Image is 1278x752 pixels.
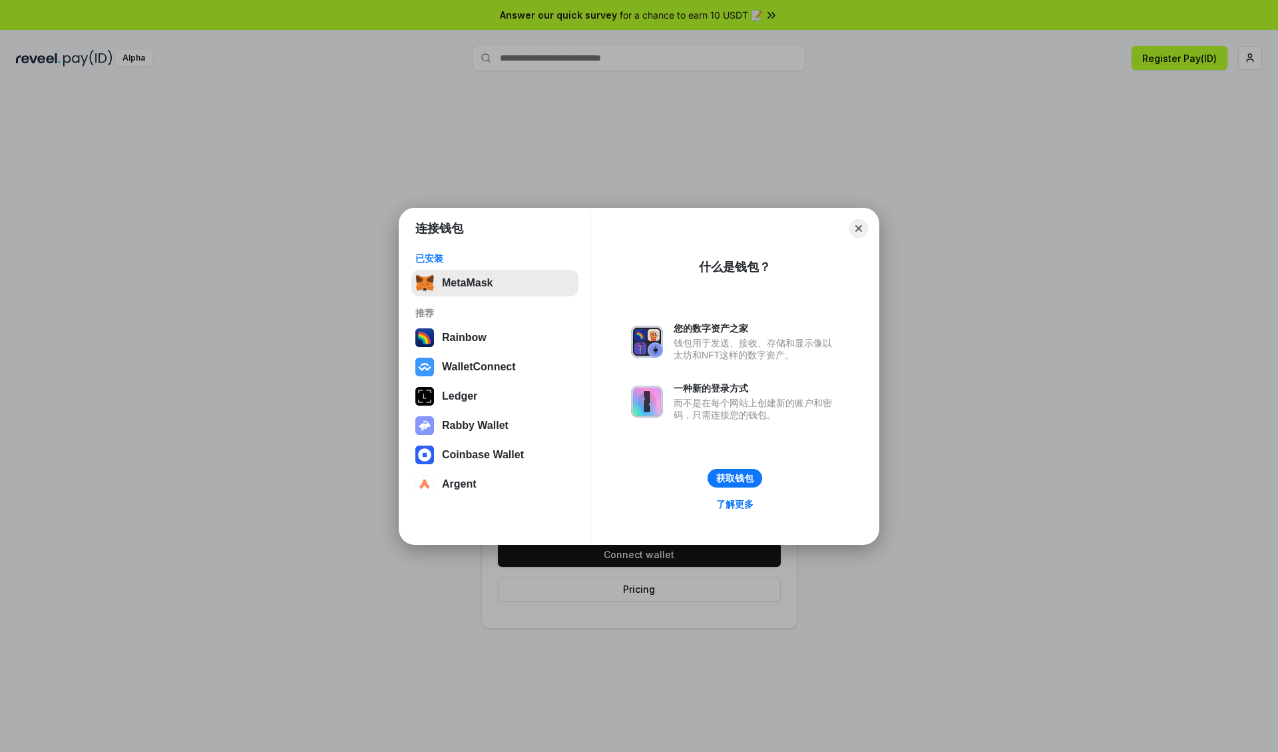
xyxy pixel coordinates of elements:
[415,274,434,292] img: svg+xml,%3Csvg%20fill%3D%22none%22%20height%3D%2233%22%20viewBox%3D%220%200%2035%2033%22%20width%...
[415,475,434,494] img: svg+xml,%3Csvg%20width%3D%2228%22%20height%3D%2228%22%20viewBox%3D%220%200%2028%2028%22%20fill%3D...
[849,219,868,238] button: Close
[442,478,477,490] div: Argent
[716,498,753,510] div: 了解更多
[411,354,578,380] button: WalletConnect
[442,449,524,461] div: Coinbase Wallet
[415,446,434,464] img: svg+xml,%3Csvg%20width%3D%2228%22%20height%3D%2228%22%20viewBox%3D%220%200%2028%2028%22%20fill%3D...
[631,326,663,358] img: svg+xml,%3Csvg%20xmlns%3D%22http%3A%2F%2Fwww.w3.org%2F2000%2Fsvg%22%20fill%3D%22none%22%20viewBox...
[631,386,663,418] img: svg+xml,%3Csvg%20xmlns%3D%22http%3A%2F%2Fwww.w3.org%2F2000%2Fsvg%22%20fill%3D%22none%22%20viewBox...
[411,324,578,351] button: Rainbow
[708,469,762,488] button: 获取钱包
[442,390,477,402] div: Ledger
[415,220,463,236] h1: 连接钱包
[411,442,578,468] button: Coinbase Wallet
[415,252,574,264] div: 已安装
[674,322,839,334] div: 您的数字资产之家
[674,337,839,361] div: 钱包用于发送、接收、存储和显示像以太坊和NFT这样的数字资产。
[411,270,578,296] button: MetaMask
[415,416,434,435] img: svg+xml,%3Csvg%20xmlns%3D%22http%3A%2F%2Fwww.w3.org%2F2000%2Fsvg%22%20fill%3D%22none%22%20viewBox...
[411,471,578,498] button: Argent
[708,496,761,513] a: 了解更多
[442,332,487,344] div: Rainbow
[411,412,578,439] button: Rabby Wallet
[674,397,839,421] div: 而不是在每个网站上创建新的账户和密码，只需连接您的钱包。
[415,328,434,347] img: svg+xml,%3Csvg%20width%3D%22120%22%20height%3D%22120%22%20viewBox%3D%220%200%20120%20120%22%20fil...
[674,382,839,394] div: 一种新的登录方式
[411,383,578,410] button: Ledger
[699,259,771,275] div: 什么是钱包？
[442,420,509,432] div: Rabby Wallet
[415,307,574,319] div: 推荐
[442,361,516,373] div: WalletConnect
[415,358,434,376] img: svg+xml,%3Csvg%20width%3D%2228%22%20height%3D%2228%22%20viewBox%3D%220%200%2028%2028%22%20fill%3D...
[415,387,434,406] img: svg+xml,%3Csvg%20xmlns%3D%22http%3A%2F%2Fwww.w3.org%2F2000%2Fsvg%22%20width%3D%2228%22%20height%3...
[716,472,753,484] div: 获取钱包
[442,277,493,289] div: MetaMask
